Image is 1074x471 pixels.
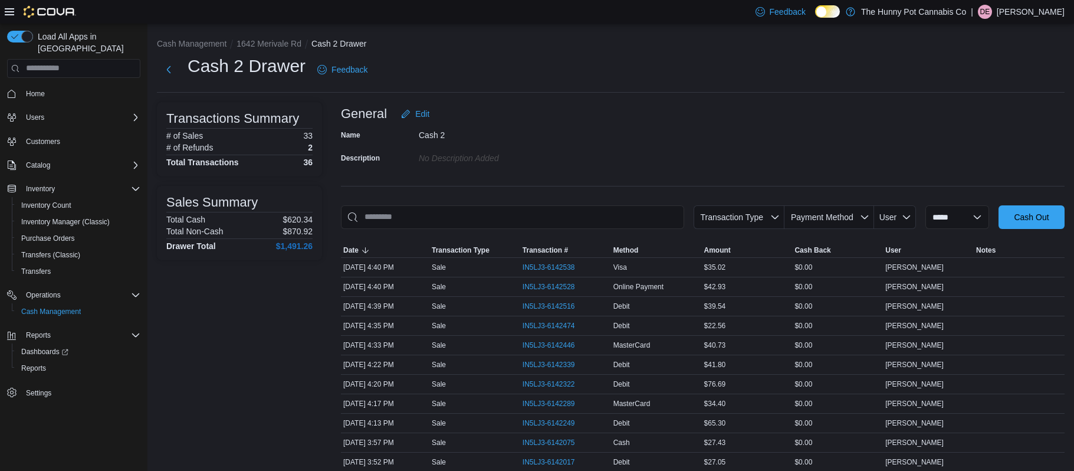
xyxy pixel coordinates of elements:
div: [DATE] 4:33 PM [341,338,429,352]
span: IN5LJ3-6142289 [523,399,575,408]
button: Operations [21,288,65,302]
div: $0.00 [792,397,883,411]
button: Catalog [21,158,55,172]
span: Dashboards [17,345,140,359]
button: Date [341,243,429,257]
div: No Description added [419,149,577,163]
div: Dakota Elliott [978,5,992,19]
p: The Hunny Pot Cannabis Co [861,5,966,19]
span: $42.93 [704,282,726,292]
div: [DATE] 4:35 PM [341,319,429,333]
span: Debit [613,302,630,311]
label: Name [341,130,360,140]
span: $39.54 [704,302,726,311]
h4: 36 [303,158,313,167]
div: [DATE] 4:22 PM [341,358,429,372]
button: Edit [396,102,434,126]
span: Catalog [21,158,140,172]
span: IN5LJ3-6142516 [523,302,575,311]
span: Notes [976,246,996,255]
p: Sale [432,418,446,428]
button: IN5LJ3-6142339 [523,358,587,372]
span: Customers [26,137,60,146]
span: Transaction Type [700,212,763,222]
button: Notes [974,243,1065,257]
h3: Sales Summary [166,195,258,210]
button: Reports [2,327,145,344]
h6: Total Non-Cash [166,227,224,236]
span: $35.02 [704,263,726,272]
span: Transfers (Classic) [21,250,80,260]
span: Customers [21,134,140,149]
span: Reports [26,331,51,340]
button: Transaction Type [694,205,784,229]
span: Home [26,89,45,99]
span: [PERSON_NAME] [885,457,944,467]
button: IN5LJ3-6142075 [523,436,587,450]
span: Cash Out [1014,211,1049,223]
span: Inventory [21,182,140,196]
button: Settings [2,384,145,401]
span: Transfers [17,264,140,279]
span: DE [980,5,990,19]
span: Purchase Orders [21,234,75,243]
button: Cash Out [999,205,1065,229]
span: [PERSON_NAME] [885,302,944,311]
button: Users [21,110,49,125]
span: Reports [21,364,46,373]
span: Cash Back [794,246,830,255]
div: [DATE] 3:52 PM [341,455,429,469]
button: IN5LJ3-6142516 [523,299,587,313]
button: User [874,205,916,229]
span: Amount [704,246,731,255]
div: [DATE] 4:39 PM [341,299,429,313]
span: [PERSON_NAME] [885,418,944,428]
span: IN5LJ3-6142474 [523,321,575,331]
span: Reports [21,328,140,342]
span: [PERSON_NAME] [885,438,944,447]
h4: $1,491.26 [276,241,313,251]
span: $27.05 [704,457,726,467]
a: Dashboards [17,345,73,359]
span: Visa [613,263,627,272]
button: Purchase Orders [12,230,145,247]
a: Home [21,87,50,101]
button: Inventory Manager (Classic) [12,214,145,230]
a: Cash Management [17,305,86,319]
a: Customers [21,135,65,149]
button: Method [611,243,702,257]
span: Transfers [21,267,51,276]
span: Edit [415,108,429,120]
button: Transaction Type [429,243,520,257]
a: Purchase Orders [17,231,80,246]
a: Feedback [313,58,372,81]
span: Inventory Count [21,201,71,210]
span: IN5LJ3-6142017 [523,457,575,467]
span: IN5LJ3-6142249 [523,418,575,428]
span: Transfers (Classic) [17,248,140,262]
h1: Cash 2 Drawer [188,54,306,78]
span: IN5LJ3-6142528 [523,282,575,292]
span: Inventory Manager (Classic) [21,217,110,227]
span: $76.69 [704,380,726,389]
div: [DATE] 3:57 PM [341,436,429,450]
a: Inventory Count [17,198,76,212]
a: Transfers (Classic) [17,248,85,262]
button: Customers [2,133,145,150]
span: Settings [26,388,51,398]
div: [DATE] 4:20 PM [341,377,429,391]
p: 33 [303,131,313,140]
a: Dashboards [12,344,145,360]
div: [DATE] 4:17 PM [341,397,429,411]
button: Reports [21,328,55,342]
p: $620.34 [283,215,313,224]
p: $870.92 [283,227,313,236]
span: Debit [613,457,630,467]
h6: Total Cash [166,215,205,224]
p: Sale [432,263,446,272]
span: Operations [26,290,61,300]
p: Sale [432,399,446,408]
button: Inventory Count [12,197,145,214]
div: $0.00 [792,436,883,450]
span: User [885,246,901,255]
